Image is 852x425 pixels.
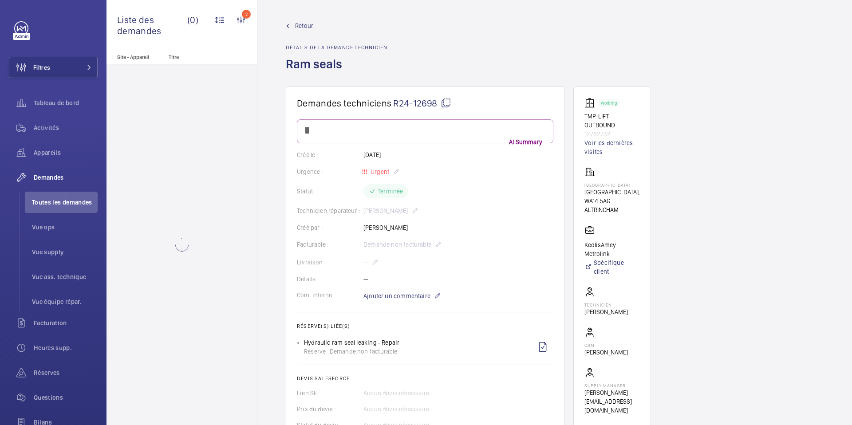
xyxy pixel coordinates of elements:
[584,130,640,138] p: 12782732
[32,198,98,207] span: Toutes les demandes
[286,56,387,87] h1: Ram seals
[363,291,430,300] span: Ajouter un commentaire
[584,348,628,357] p: [PERSON_NAME]
[393,98,451,109] span: R24-12698
[297,98,391,109] span: Demandes techniciens
[584,383,640,388] p: Supply manager
[32,248,98,256] span: Vue supply
[34,343,98,352] span: Heures supp.
[584,182,640,188] p: [GEOGRAPHIC_DATA]
[32,223,98,232] span: Vue ops
[584,258,640,276] a: Spécifique client
[505,138,546,146] p: AI Summary
[34,173,98,182] span: Demandes
[330,347,398,356] span: Demande non facturable
[584,240,640,258] p: KeolisAmey Metrolink
[34,319,98,327] span: Facturation
[584,342,628,348] p: CSM
[601,102,617,105] p: Working
[295,21,313,30] span: Retour
[584,138,640,156] a: Voir les dernières visites
[584,307,628,316] p: [PERSON_NAME]
[304,347,330,356] span: Réserve -
[584,112,640,130] p: TMP-LIFT OUTBOUND
[34,393,98,402] span: Questions
[106,54,165,60] p: Site - Appareil
[297,323,553,329] h2: Réserve(s) liée(s)
[9,57,98,78] button: Filtres
[584,197,640,214] p: WA14 5AG ALTRINCHAM
[286,44,387,51] h2: Détails de la demande technicien
[32,272,98,281] span: Vue ass. technique
[584,388,640,415] p: [PERSON_NAME][EMAIL_ADDRESS][DOMAIN_NAME]
[584,302,628,307] p: Technicien
[34,123,98,132] span: Activités
[34,98,98,107] span: Tableau de bord
[169,54,227,60] p: Titre
[33,63,50,72] span: Filtres
[34,368,98,377] span: Réserves
[34,148,98,157] span: Appareils
[584,188,640,197] p: [GEOGRAPHIC_DATA],
[584,98,599,108] img: elevator.svg
[32,297,98,306] span: Vue équipe répar.
[297,375,553,382] h2: Devis Salesforce
[117,14,187,36] span: Liste des demandes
